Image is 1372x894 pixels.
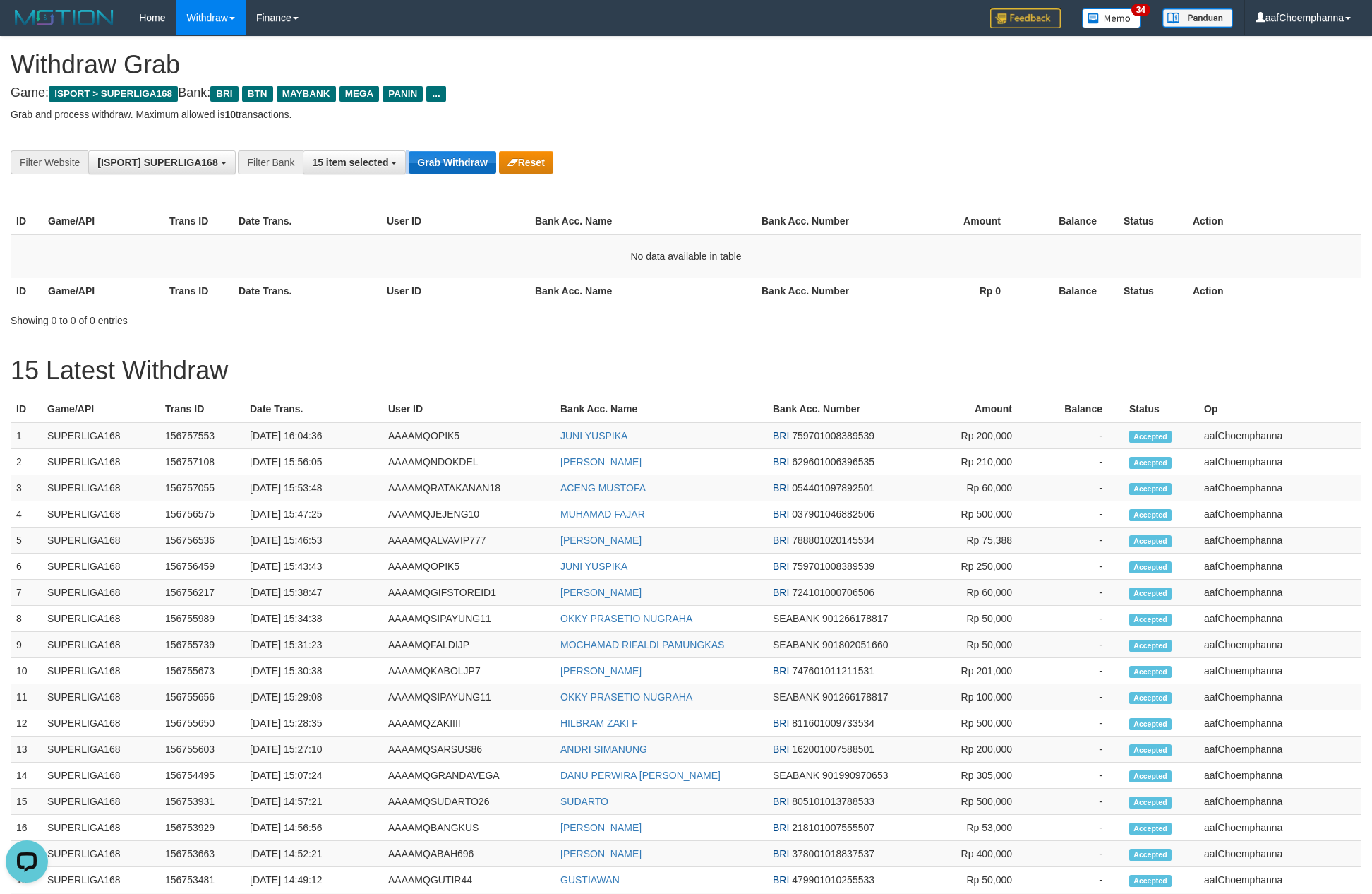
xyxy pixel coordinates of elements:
[560,874,620,886] a: GUSTIAWAN
[792,796,874,807] span: Copy 805101013788533 to clipboard
[244,789,383,815] td: [DATE] 14:57:21
[383,867,555,893] td: AAAAMQGUTIR44
[1198,737,1361,763] td: aafChoemphanna
[1033,449,1124,475] td: -
[11,208,42,234] th: ID
[42,606,160,632] td: SUPERLIGA168
[11,763,42,789] td: 14
[244,684,383,710] td: [DATE] 15:29:08
[1033,789,1124,815] td: -
[242,86,273,102] span: BTN
[792,508,874,520] span: Copy 037901046882506 to clipboard
[1198,449,1361,475] td: aafChoemphanna
[426,86,445,102] span: ...
[898,684,1033,710] td: Rp 100,000
[244,501,383,528] td: [DATE] 15:47:25
[381,208,529,234] th: User ID
[1033,684,1124,710] td: -
[42,208,164,234] th: Game/API
[1198,501,1361,528] td: aafChoemphanna
[160,422,244,449] td: 156757553
[1033,658,1124,684] td: -
[11,501,42,528] td: 4
[555,396,767,422] th: Bank Acc. Name
[773,796,789,807] span: BRI
[383,658,555,684] td: AAAAMQKABOLJP7
[1129,431,1172,443] span: Accepted
[1129,823,1172,835] span: Accepted
[1198,815,1361,841] td: aafChoemphanna
[160,580,244,606] td: 156756217
[1129,561,1172,573] span: Accepted
[277,86,336,102] span: MAYBANK
[42,422,160,449] td: SUPERLIGA168
[1129,483,1172,495] span: Accepted
[529,208,756,234] th: Bank Acc. Name
[560,744,647,755] a: ANDRI SIMANUNG
[42,554,160,580] td: SUPERLIGA168
[773,665,789,677] span: BRI
[383,789,555,815] td: AAAAMQSUDARTO26
[42,737,160,763] td: SUPERLIGA168
[383,632,555,658] td: AAAAMQFALDIJP
[97,157,217,168] span: [ISPORT] SUPERLIGA168
[1033,422,1124,449] td: -
[383,501,555,528] td: AAAAMQJEJENG10
[160,789,244,815] td: 156753931
[339,86,380,102] span: MEGA
[792,744,874,755] span: Copy 162001007588501 to clipboard
[11,396,42,422] th: ID
[1033,710,1124,737] td: -
[560,665,642,677] a: [PERSON_NAME]
[560,691,692,703] a: OKKY PRASETIO NUGRAHA
[160,528,244,554] td: 156756536
[244,554,383,580] td: [DATE] 15:43:43
[1033,554,1124,580] td: -
[11,684,42,710] td: 11
[1129,614,1172,626] span: Accepted
[160,632,244,658] td: 156755739
[767,396,898,422] th: Bank Acc. Number
[822,613,888,624] span: Copy 901266178817 to clipboard
[6,6,48,48] button: Open LiveChat chat widget
[11,710,42,737] td: 12
[383,422,555,449] td: AAAAMQOPIK5
[303,150,406,174] button: 15 item selected
[160,396,244,422] th: Trans ID
[1033,841,1124,867] td: -
[560,508,645,520] a: MUHAMAD FAJAR
[409,151,495,174] button: Grab Withdraw
[773,874,789,886] span: BRI
[1131,4,1150,16] span: 34
[499,151,553,174] button: Reset
[560,822,642,833] a: [PERSON_NAME]
[1198,554,1361,580] td: aafChoemphanna
[244,763,383,789] td: [DATE] 15:07:24
[898,501,1033,528] td: Rp 500,000
[381,278,529,304] th: User ID
[11,278,42,304] th: ID
[792,665,874,677] span: Copy 747601011211531 to clipboard
[1129,535,1172,547] span: Accepted
[792,587,874,598] span: Copy 724101000706506 to clipboard
[244,475,383,501] td: [DATE] 15:53:48
[898,737,1033,763] td: Rp 200,000
[244,710,383,737] td: [DATE] 15:28:35
[877,208,1022,234] th: Amount
[1118,208,1187,234] th: Status
[560,561,627,572] a: JUNI YUSPIKA
[383,606,555,632] td: AAAAMQSIPAYUNG11
[773,587,789,598] span: BRI
[898,449,1033,475] td: Rp 210,000
[560,613,692,624] a: OKKY PRASETIO NUGRAHA
[244,580,383,606] td: [DATE] 15:38:47
[773,691,819,703] span: SEABANK
[11,357,1361,385] h1: 15 Latest Withdraw
[1198,789,1361,815] td: aafChoemphanna
[756,278,877,304] th: Bank Acc. Number
[1033,580,1124,606] td: -
[560,430,627,441] a: JUNI YUSPIKA
[42,528,160,554] td: SUPERLIGA168
[1033,475,1124,501] td: -
[1129,640,1172,652] span: Accepted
